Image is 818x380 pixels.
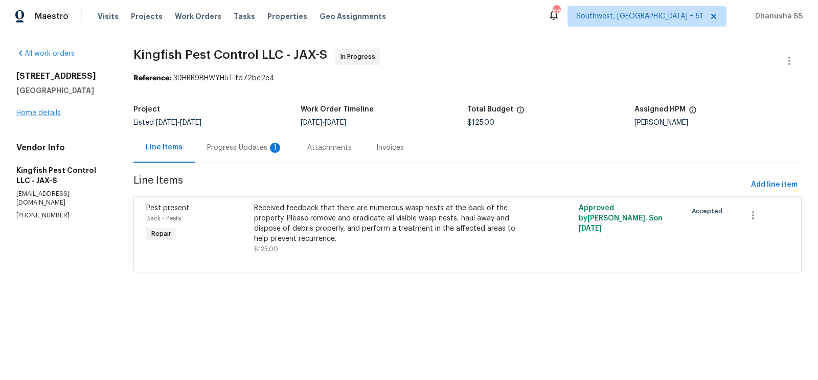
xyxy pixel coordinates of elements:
div: [PERSON_NAME] [634,119,802,126]
span: The hpm assigned to this work order. [689,106,697,119]
div: Attachments [307,143,352,153]
span: Properties [267,11,307,21]
div: 1 [270,143,280,153]
h5: Total Budget [467,106,513,113]
span: Add line item [751,178,798,191]
a: Home details [16,109,61,117]
span: The total cost of line items that have been proposed by Opendoor. This sum includes line items th... [516,106,525,119]
h4: Vendor Info [16,143,109,153]
span: In Progress [340,52,379,62]
span: Visits [98,11,119,21]
h5: [GEOGRAPHIC_DATA] [16,85,109,96]
div: Received feedback that there are numerous wasp nests at the back of the property. Please remove a... [254,203,518,244]
span: Accepted [692,206,726,216]
p: [EMAIL_ADDRESS][DOMAIN_NAME] [16,190,109,207]
span: Work Orders [175,11,221,21]
span: [DATE] [579,225,602,232]
h5: Kingfish Pest Control LLC - JAX-S [16,165,109,186]
span: Back - Pests [146,215,181,221]
span: Southwest, [GEOGRAPHIC_DATA] + 51 [576,11,703,21]
span: [DATE] [156,119,177,126]
span: Dhanusha SS [751,11,803,21]
div: 3DHRR9BHWYH5T-fd72bc2e4 [133,73,802,83]
p: [PHONE_NUMBER] [16,211,109,220]
h5: Project [133,106,160,113]
div: Invoices [376,143,404,153]
span: Pest present [146,205,189,212]
span: [DATE] [325,119,346,126]
div: Line Items [146,142,183,152]
span: Projects [131,11,163,21]
span: Tasks [234,13,255,20]
span: Maestro [35,11,69,21]
span: Geo Assignments [320,11,386,21]
div: 667 [553,6,560,16]
a: All work orders [16,50,75,57]
b: Reference: [133,75,171,82]
span: [DATE] [180,119,201,126]
span: $125.00 [254,246,278,252]
span: Approved by [PERSON_NAME]. S on [579,205,663,232]
h2: [STREET_ADDRESS] [16,71,109,81]
span: Kingfish Pest Control LLC - JAX-S [133,49,327,61]
button: Add line item [747,175,802,194]
span: Listed [133,119,201,126]
span: Repair [147,229,175,239]
span: $125.00 [467,119,494,126]
h5: Assigned HPM [634,106,686,113]
div: Progress Updates [207,143,283,153]
h5: Work Order Timeline [301,106,374,113]
span: - [301,119,346,126]
span: [DATE] [301,119,322,126]
span: - [156,119,201,126]
span: Line Items [133,175,747,194]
